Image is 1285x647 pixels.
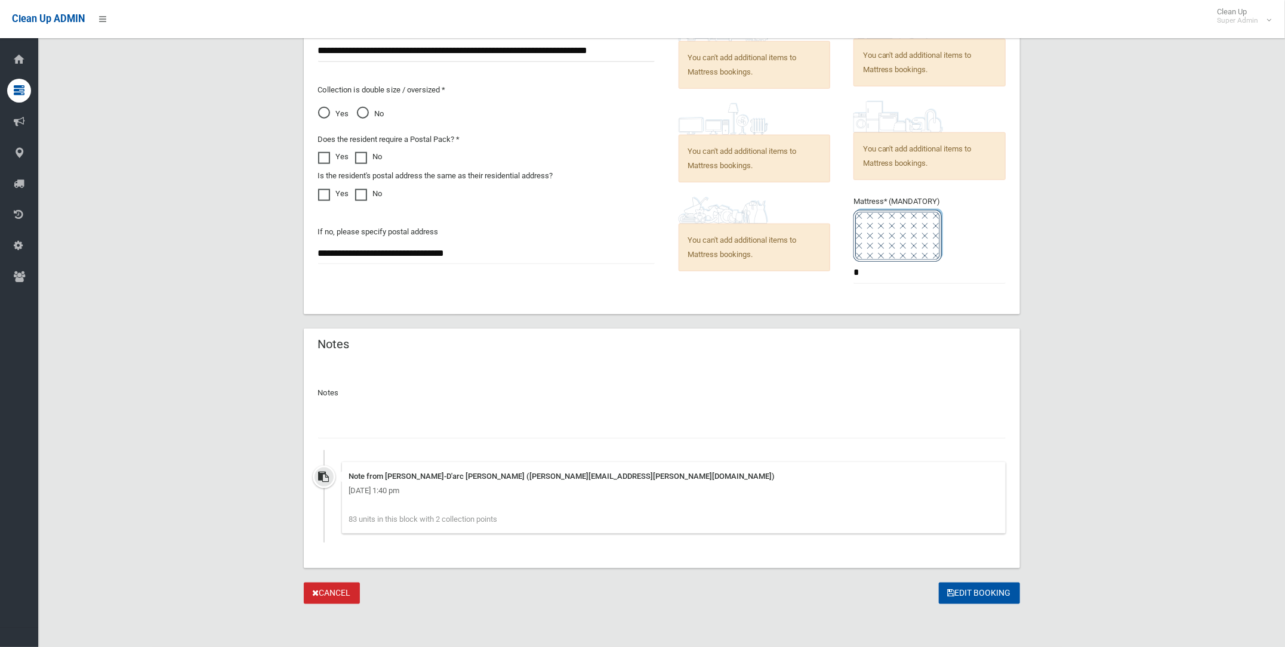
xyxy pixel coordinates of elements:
span: You can't add additional items to Mattress bookings. [679,224,831,271]
label: If no, please specify postal address [318,225,439,239]
p: Collection is double size / oversized * [318,83,655,97]
span: You can't add additional items to Mattress bookings. [679,41,831,89]
span: Mattress* (MANDATORY) [853,197,1006,262]
a: Cancel [304,583,360,605]
div: Note from [PERSON_NAME]-D'arc [PERSON_NAME] ([PERSON_NAME][EMAIL_ADDRESS][PERSON_NAME][DOMAIN_NAME]) [349,469,999,484]
span: Yes [318,107,349,121]
label: Yes [318,150,349,164]
img: 36c1b0289cb1767239cdd3de9e694f19.png [853,101,943,132]
span: No [357,107,384,121]
label: Does the resident require a Postal Pack? * [318,132,460,147]
header: Notes [304,333,364,356]
span: Clean Up ADMIN [12,13,85,24]
small: Super Admin [1217,16,1258,25]
label: No [355,187,383,201]
span: Clean Up [1211,7,1270,25]
label: No [355,150,383,164]
span: You can't add additional items to Mattress bookings. [853,132,1006,180]
span: 83 units in this block with 2 collection points [349,515,498,524]
img: 394712a680b73dbc3d2a6a3a7ffe5a07.png [679,103,768,135]
img: e7408bece873d2c1783593a074e5cb2f.png [853,209,943,262]
img: b13cc3517677393f34c0a387616ef184.png [679,197,768,224]
span: You can't add additional items to Mattress bookings. [853,39,1006,86]
label: Yes [318,187,349,201]
span: You can't add additional items to Mattress bookings. [679,135,831,182]
label: Is the resident's postal address the same as their residential address? [318,169,553,183]
div: [DATE] 1:40 pm [349,484,999,498]
button: Edit Booking [939,583,1020,605]
p: Notes [318,386,1006,400]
